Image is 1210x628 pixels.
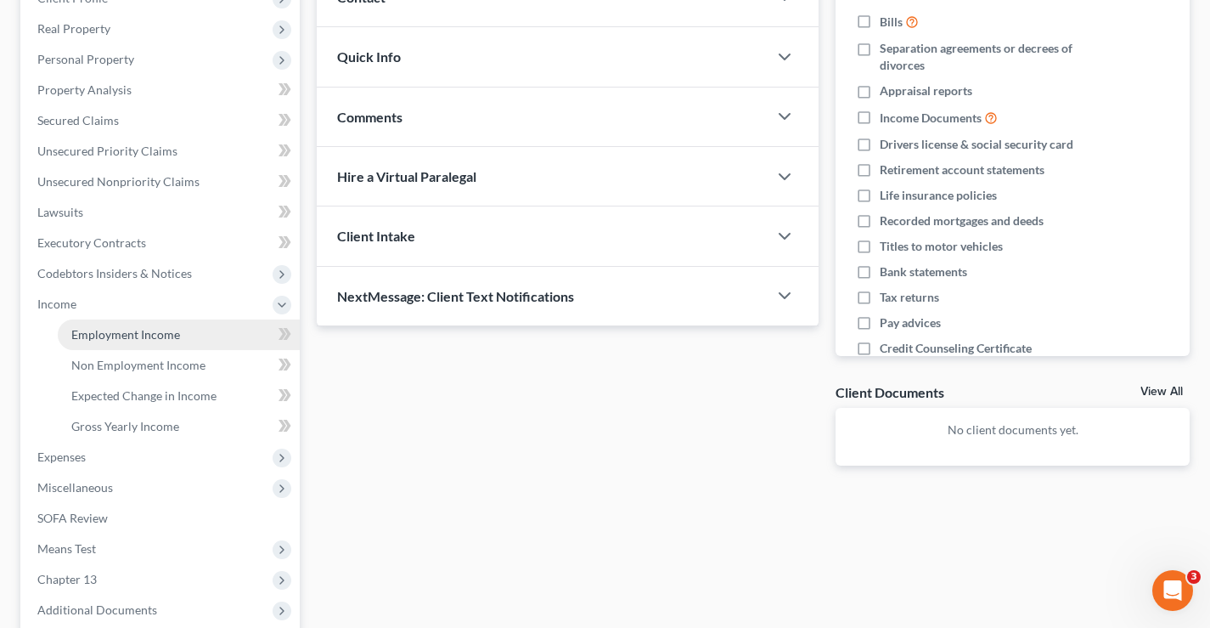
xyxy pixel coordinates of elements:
[337,228,415,244] span: Client Intake
[37,450,86,464] span: Expenses
[880,238,1003,255] span: Titles to motor vehicles
[24,197,300,228] a: Lawsuits
[37,205,83,219] span: Lawsuits
[37,82,132,97] span: Property Analysis
[37,144,177,158] span: Unsecured Priority Claims
[1187,570,1201,584] span: 3
[71,358,205,372] span: Non Employment Income
[836,383,944,401] div: Client Documents
[71,327,180,342] span: Employment Income
[24,136,300,167] a: Unsecured Priority Claims
[849,421,1176,438] p: No client documents yet.
[337,168,476,184] span: Hire a Virtual Paralegal
[880,212,1044,229] span: Recorded mortgages and deeds
[37,266,192,280] span: Codebtors Insiders & Notices
[880,82,972,99] span: Appraisal reports
[337,288,574,304] span: NextMessage: Client Text Notifications
[880,263,967,280] span: Bank statements
[37,113,119,127] span: Secured Claims
[37,21,110,36] span: Real Property
[24,105,300,136] a: Secured Claims
[37,52,134,66] span: Personal Property
[37,235,146,250] span: Executory Contracts
[337,109,402,125] span: Comments
[37,603,157,617] span: Additional Documents
[337,48,401,65] span: Quick Info
[58,350,300,381] a: Non Employment Income
[880,136,1073,153] span: Drivers license & social security card
[71,419,179,433] span: Gross Yearly Income
[880,289,939,306] span: Tax returns
[1140,386,1183,398] a: View All
[880,187,997,204] span: Life insurance policies
[58,381,300,411] a: Expected Change in Income
[37,480,113,495] span: Miscellaneous
[1152,570,1193,611] iframe: Intercom live chat
[24,228,300,258] a: Executory Contracts
[24,75,300,105] a: Property Analysis
[71,388,217,403] span: Expected Change in Income
[37,174,200,189] span: Unsecured Nonpriority Claims
[880,14,903,31] span: Bills
[37,511,108,525] span: SOFA Review
[880,161,1044,178] span: Retirement account statements
[24,503,300,534] a: SOFA Review
[37,541,96,556] span: Means Test
[58,320,300,350] a: Employment Income
[37,297,76,311] span: Income
[880,314,941,331] span: Pay advices
[880,110,982,127] span: Income Documents
[37,572,97,586] span: Chapter 13
[880,40,1086,74] span: Separation agreements or decrees of divorces
[880,340,1032,357] span: Credit Counseling Certificate
[24,167,300,197] a: Unsecured Nonpriority Claims
[58,411,300,442] a: Gross Yearly Income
